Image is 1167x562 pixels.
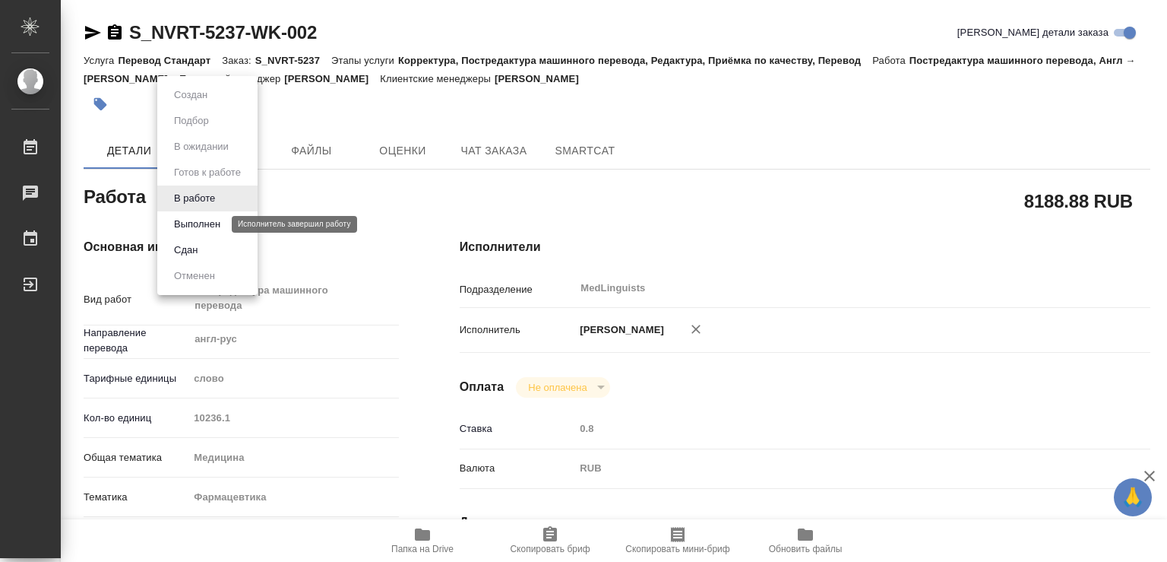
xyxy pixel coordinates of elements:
button: Подбор [169,113,213,129]
button: Готов к работе [169,164,245,181]
button: Создан [169,87,212,103]
button: Отменен [169,268,220,284]
button: Выполнен [169,216,225,233]
button: В ожидании [169,138,233,155]
button: В работе [169,190,220,207]
button: Сдан [169,242,202,259]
